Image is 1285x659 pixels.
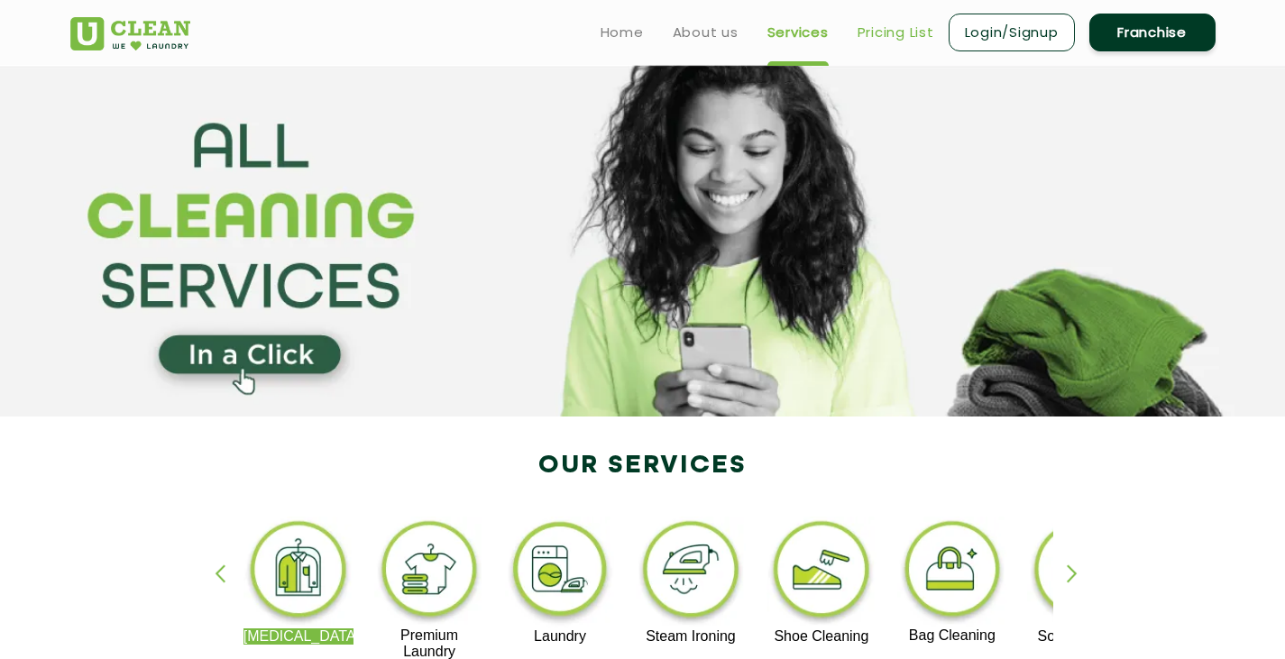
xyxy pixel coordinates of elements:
[767,22,829,43] a: Services
[374,517,485,627] img: premium_laundry_cleaning_11zon.webp
[1089,14,1216,51] a: Franchise
[766,517,877,628] img: shoe_cleaning_11zon.webp
[673,22,739,43] a: About us
[949,14,1075,51] a: Login/Signup
[243,517,354,628] img: dry_cleaning_11zon.webp
[505,628,616,645] p: Laundry
[505,517,616,628] img: laundry_cleaning_11zon.webp
[70,17,190,50] img: UClean Laundry and Dry Cleaning
[636,517,747,628] img: steam_ironing_11zon.webp
[1027,517,1138,628] img: sofa_cleaning_11zon.webp
[1027,628,1138,645] p: Sofa Cleaning
[601,22,644,43] a: Home
[243,628,354,645] p: [MEDICAL_DATA]
[858,22,934,43] a: Pricing List
[897,517,1008,627] img: bag_cleaning_11zon.webp
[897,627,1008,644] p: Bag Cleaning
[636,628,747,645] p: Steam Ironing
[766,628,877,645] p: Shoe Cleaning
